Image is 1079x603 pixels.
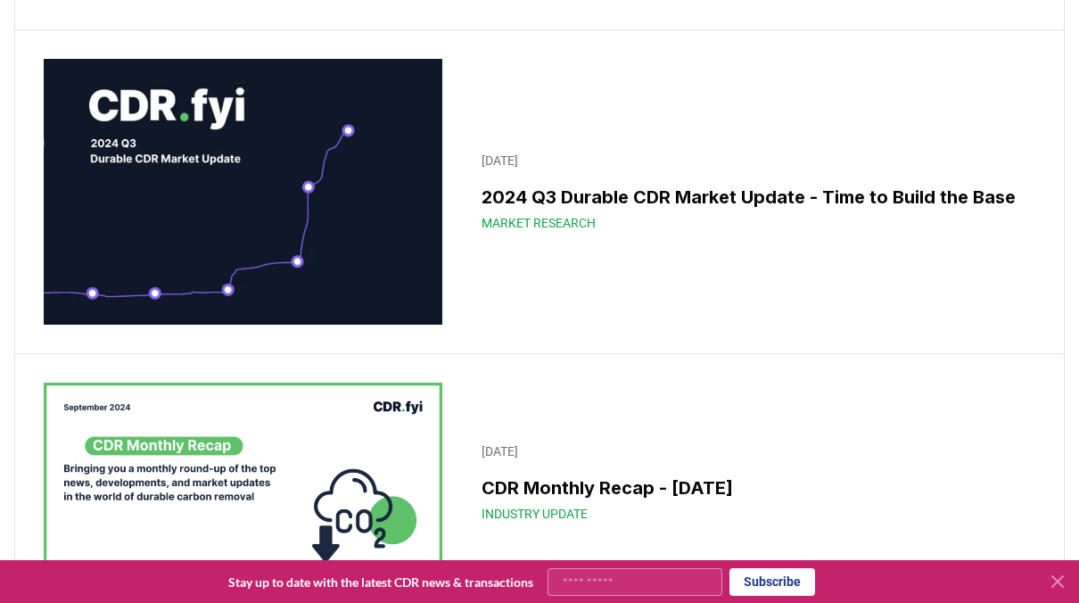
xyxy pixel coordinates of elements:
[482,152,1025,169] p: [DATE]
[471,432,1035,533] a: [DATE]CDR Monthly Recap - [DATE]Industry Update
[44,383,442,582] img: CDR Monthly Recap - September 2024 blog post image
[482,184,1025,211] h3: 2024 Q3 Durable CDR Market Update - Time to Build the Base
[482,505,588,523] span: Industry Update
[482,214,596,232] span: Market Research
[482,475,1025,501] h3: CDR Monthly Recap - [DATE]
[471,141,1035,243] a: [DATE]2024 Q3 Durable CDR Market Update - Time to Build the BaseMarket Research
[482,442,1025,460] p: [DATE]
[44,59,442,325] img: 2024 Q3 Durable CDR Market Update - Time to Build the Base blog post image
